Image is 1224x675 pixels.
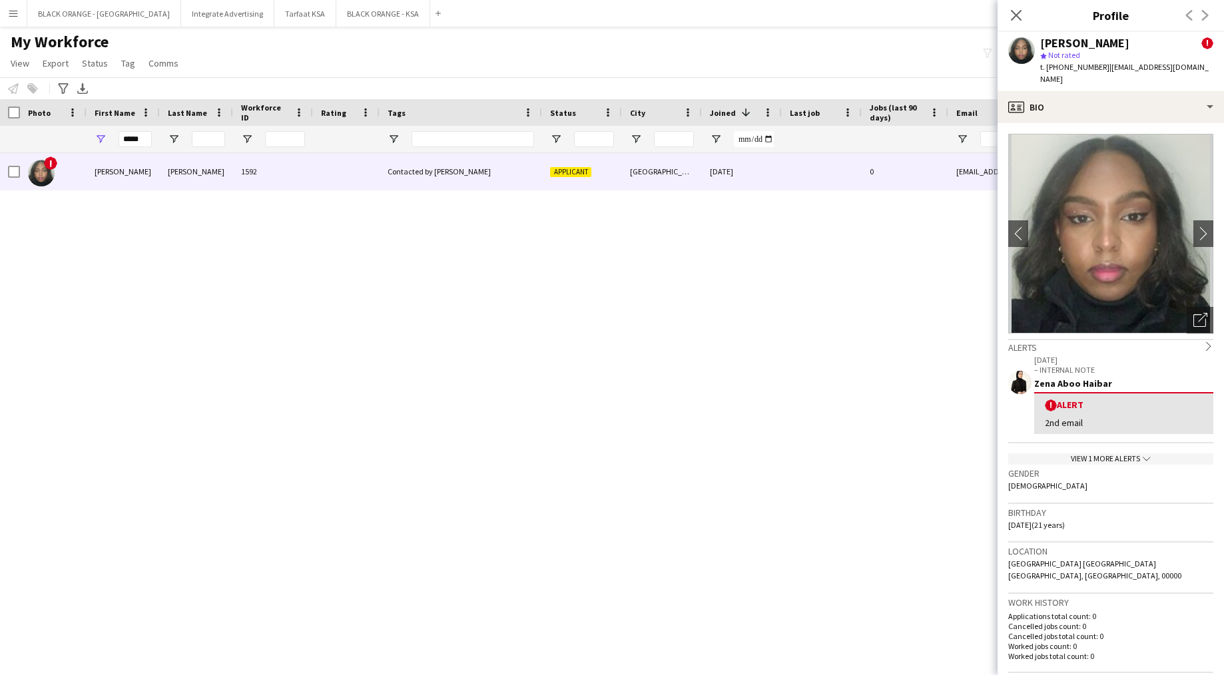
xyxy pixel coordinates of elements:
[550,133,562,145] button: Open Filter Menu
[1008,520,1065,530] span: [DATE] (21 years)
[412,131,534,147] input: Tags Filter Input
[37,55,74,72] a: Export
[265,131,305,147] input: Workforce ID Filter Input
[160,153,233,190] div: [PERSON_NAME]
[1201,37,1213,49] span: !
[1008,621,1213,631] p: Cancelled jobs count: 0
[980,131,1207,147] input: Email Filter Input
[574,131,614,147] input: Status Filter Input
[1008,651,1213,661] p: Worked jobs total count: 0
[82,57,108,69] span: Status
[1008,631,1213,641] p: Cancelled jobs total count: 0
[1008,611,1213,621] p: Applications total count: 0
[1008,134,1213,334] img: Crew avatar or photo
[95,108,135,118] span: First Name
[1045,417,1203,429] div: 2nd email
[956,108,978,118] span: Email
[710,133,722,145] button: Open Filter Menu
[956,133,968,145] button: Open Filter Menu
[790,108,820,118] span: Last job
[1034,377,1213,389] div: Zena Aboo Haibar
[1008,453,1213,465] div: View 1 more alerts
[241,103,289,122] span: Workforce ID
[998,7,1224,24] h3: Profile
[1034,365,1213,375] p: – INTERNAL NOTE
[1040,62,1109,72] span: t. [PHONE_NUMBER]
[388,133,400,145] button: Open Filter Menu
[11,57,29,69] span: View
[1008,559,1181,580] span: [GEOGRAPHIC_DATA] [GEOGRAPHIC_DATA] [GEOGRAPHIC_DATA], [GEOGRAPHIC_DATA], 00000
[862,153,948,190] div: 0
[1008,507,1213,519] h3: Birthday
[119,131,152,147] input: First Name Filter Input
[192,131,225,147] input: Last Name Filter Input
[233,153,313,190] div: 1592
[1040,37,1129,49] div: [PERSON_NAME]
[28,108,51,118] span: Photo
[87,153,160,190] div: [PERSON_NAME]
[388,108,406,118] span: Tags
[274,1,336,27] button: Tarfaat KSA
[1045,399,1203,411] div: Alert
[550,167,591,177] span: Applicant
[1034,355,1213,365] p: [DATE]
[1008,481,1087,491] span: [DEMOGRAPHIC_DATA]
[168,133,180,145] button: Open Filter Menu
[75,81,91,97] app-action-btn: Export XLSX
[143,55,184,72] a: Comms
[1187,307,1213,334] div: Open photos pop-in
[948,153,1215,190] div: [EMAIL_ADDRESS][DOMAIN_NAME]
[550,108,576,118] span: Status
[5,55,35,72] a: View
[870,103,924,122] span: Jobs (last 90 days)
[168,108,207,118] span: Last Name
[1048,50,1080,60] span: Not rated
[321,108,346,118] span: Rating
[181,1,274,27] button: Integrate Advertising
[336,1,430,27] button: BLACK ORANGE - KSA
[27,1,181,27] button: BLACK ORANGE - [GEOGRAPHIC_DATA]
[1040,62,1209,84] span: | [EMAIL_ADDRESS][DOMAIN_NAME]
[95,133,107,145] button: Open Filter Menu
[702,153,782,190] div: [DATE]
[149,57,178,69] span: Comms
[380,153,542,190] div: Contacted by [PERSON_NAME]
[710,108,736,118] span: Joined
[1008,339,1213,353] div: Alerts
[734,131,774,147] input: Joined Filter Input
[1045,399,1057,411] span: !
[28,160,55,186] img: Ibtisam Omer
[998,91,1224,123] div: Bio
[630,133,642,145] button: Open Filter Menu
[121,57,135,69] span: Tag
[241,133,253,145] button: Open Filter Menu
[43,57,69,69] span: Export
[116,55,141,72] a: Tag
[1008,641,1213,651] p: Worked jobs count: 0
[1008,596,1213,608] h3: Work history
[55,81,71,97] app-action-btn: Advanced filters
[44,156,57,170] span: !
[1008,545,1213,557] h3: Location
[77,55,113,72] a: Status
[654,131,694,147] input: City Filter Input
[622,153,702,190] div: [GEOGRAPHIC_DATA]
[1008,467,1213,479] h3: Gender
[11,32,109,52] span: My Workforce
[630,108,645,118] span: City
